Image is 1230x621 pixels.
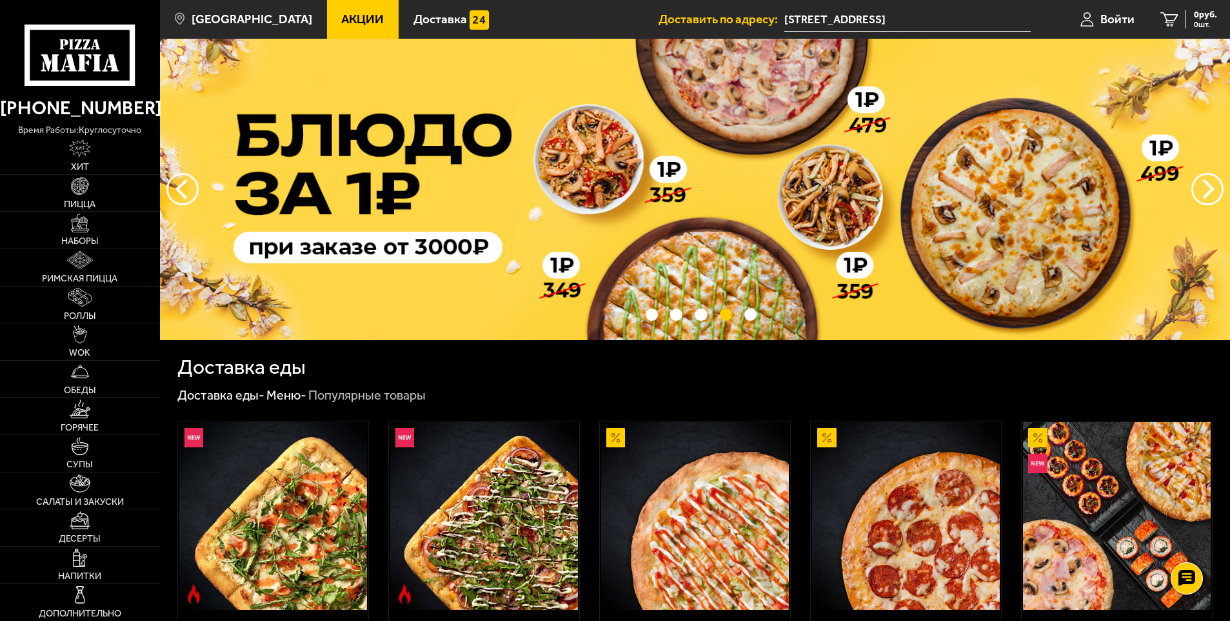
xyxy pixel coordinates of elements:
img: 15daf4d41897b9f0e9f617042186c801.svg [470,10,489,30]
h1: Доставка еды [177,357,306,378]
span: Обеды [64,386,96,395]
button: следующий [166,173,199,205]
span: Горячее [61,423,99,433]
img: Римская с креветками [179,422,367,610]
button: точки переключения [695,309,707,321]
span: Десерты [59,534,101,544]
img: Акционный [606,428,626,447]
img: Новинка [1028,454,1047,473]
span: Пицца [64,200,95,209]
img: Всё включено [1023,422,1211,610]
a: НовинкаОстрое блюдоРимская с мясным ассорти [389,422,579,610]
a: АкционныйНовинкаВсё включено [1022,422,1212,610]
img: Острое блюдо [184,584,204,604]
img: Акционный [817,428,837,447]
img: Новинка [395,428,415,447]
button: точки переключения [720,309,732,321]
input: Ваш адрес доставки [784,8,1030,32]
button: точки переключения [744,309,757,321]
img: Римская с мясным ассорти [390,422,578,610]
span: WOK [69,349,90,358]
img: Новинка [184,428,204,447]
span: Напитки [58,572,101,581]
div: Популярные товары [308,387,426,404]
img: Акционный [1028,428,1047,447]
span: Доставка [413,13,467,25]
span: Доставить по адресу: [659,13,784,25]
button: точки переключения [670,309,682,321]
a: АкционныйАль-Шам 25 см (тонкое тесто) [600,422,790,610]
span: Роллы [64,312,96,321]
span: Хит [71,163,89,172]
span: Римская пицца [42,274,117,283]
a: Меню- [266,387,306,403]
span: [GEOGRAPHIC_DATA] [192,13,312,25]
span: 0 шт. [1194,21,1217,28]
img: Острое блюдо [395,584,415,604]
a: НовинкаОстрое блюдоРимская с креветками [178,422,368,610]
img: Аль-Шам 25 см (тонкое тесто) [601,422,789,610]
span: Акции [341,13,384,25]
span: Наборы [61,237,99,246]
span: Войти [1100,13,1135,25]
a: Доставка еды- [177,387,264,403]
span: 0 руб. [1194,10,1217,19]
span: Дополнительно [39,609,121,618]
button: предыдущий [1191,173,1224,205]
span: Супы [66,460,93,469]
span: Салаты и закуски [36,498,124,507]
button: точки переключения [646,309,658,321]
img: Пепперони 25 см (толстое с сыром) [812,422,1000,610]
a: АкционныйПепперони 25 см (толстое с сыром) [811,422,1001,610]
